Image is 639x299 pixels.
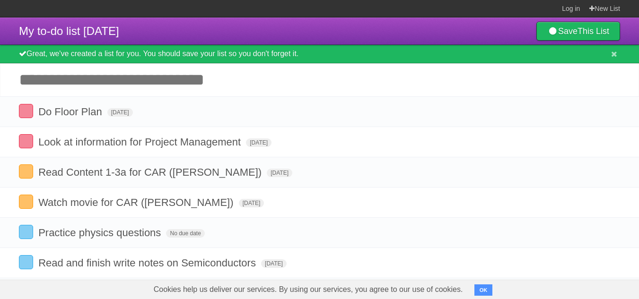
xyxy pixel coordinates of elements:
[474,284,493,296] button: OK
[107,108,133,117] span: [DATE]
[246,138,271,147] span: [DATE]
[38,166,264,178] span: Read Content 1-3a for CAR ([PERSON_NAME])
[239,199,264,207] span: [DATE]
[38,136,243,148] span: Look at information for Project Management
[38,227,163,239] span: Practice physics questions
[38,106,105,118] span: Do Floor Plan
[536,22,620,41] a: SaveThis List
[19,255,33,269] label: Done
[19,134,33,148] label: Done
[166,229,204,238] span: No due date
[19,25,119,37] span: My to-do list [DATE]
[267,169,292,177] span: [DATE]
[38,257,258,269] span: Read and finish write notes on Semiconductors
[38,196,236,208] span: Watch movie for CAR ([PERSON_NAME])
[578,26,609,36] b: This List
[19,104,33,118] label: Done
[19,195,33,209] label: Done
[261,259,287,268] span: [DATE]
[19,164,33,179] label: Done
[19,225,33,239] label: Done
[144,280,473,299] span: Cookies help us deliver our services. By using our services, you agree to our use of cookies.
